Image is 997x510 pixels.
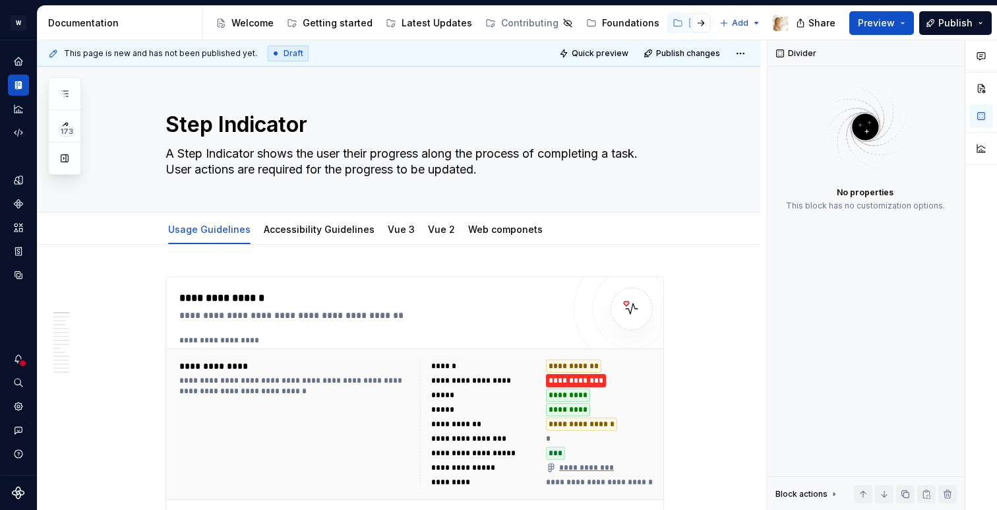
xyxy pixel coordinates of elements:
button: Share [789,11,844,35]
a: Code automation [8,122,29,143]
div: Page tree [210,10,713,36]
svg: Supernova Logo [12,486,25,499]
button: Add [715,14,765,32]
button: Preview [849,11,914,35]
div: Block actions [775,485,839,503]
div: Latest Updates [402,16,472,30]
div: Block actions [775,489,828,499]
a: Web componets [468,224,543,235]
img: Marisa Recuenco [773,15,789,31]
span: Share [808,16,835,30]
span: Publish changes [656,48,720,59]
a: Welcome [210,13,279,34]
div: Contributing [501,16,559,30]
button: Publish [919,11,992,35]
button: W [3,9,34,37]
button: Search ⌘K [8,372,29,393]
a: Vue 3 [388,224,415,235]
span: This page is new and has not been published yet. [64,48,257,59]
div: Vue 2 [423,215,460,243]
span: Add [732,18,748,28]
button: Contact support [8,420,29,441]
a: Data sources [8,265,29,286]
a: Foundations [581,13,665,34]
a: Settings [8,396,29,417]
a: Vue 2 [428,224,455,235]
span: Preview [858,16,895,30]
span: 173 [58,126,75,137]
a: Documentation [8,75,29,96]
a: Components [8,193,29,214]
div: Accessibility Guidelines [258,215,380,243]
a: Storybook stories [8,241,29,262]
a: Accessibility Guidelines [264,224,375,235]
button: Quick preview [555,44,634,63]
a: Latest Updates [380,13,477,34]
a: Home [8,51,29,72]
div: Web componets [463,215,548,243]
div: This block has no customization options. [786,201,945,211]
a: Contributing [480,13,578,34]
a: Assets [8,217,29,238]
div: Documentation [48,16,196,30]
button: Publish changes [640,44,726,63]
div: No properties [837,187,893,198]
span: Quick preview [572,48,628,59]
button: Notifications [8,348,29,369]
a: Design tokens [8,170,29,191]
span: Publish [938,16,973,30]
span: Draft [284,48,303,59]
div: Foundations [602,16,659,30]
div: Getting started [303,16,373,30]
div: W [11,15,26,31]
div: Usage Guidelines [163,215,256,243]
a: Analytics [8,98,29,119]
textarea: A Step Indicator shows the user their progress along the process of completing a task. User actio... [163,143,661,180]
div: Welcome [231,16,274,30]
a: Usage Guidelines [168,224,251,235]
a: Getting started [282,13,378,34]
div: Vue 3 [382,215,420,243]
textarea: Step Indicator [163,109,661,141]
